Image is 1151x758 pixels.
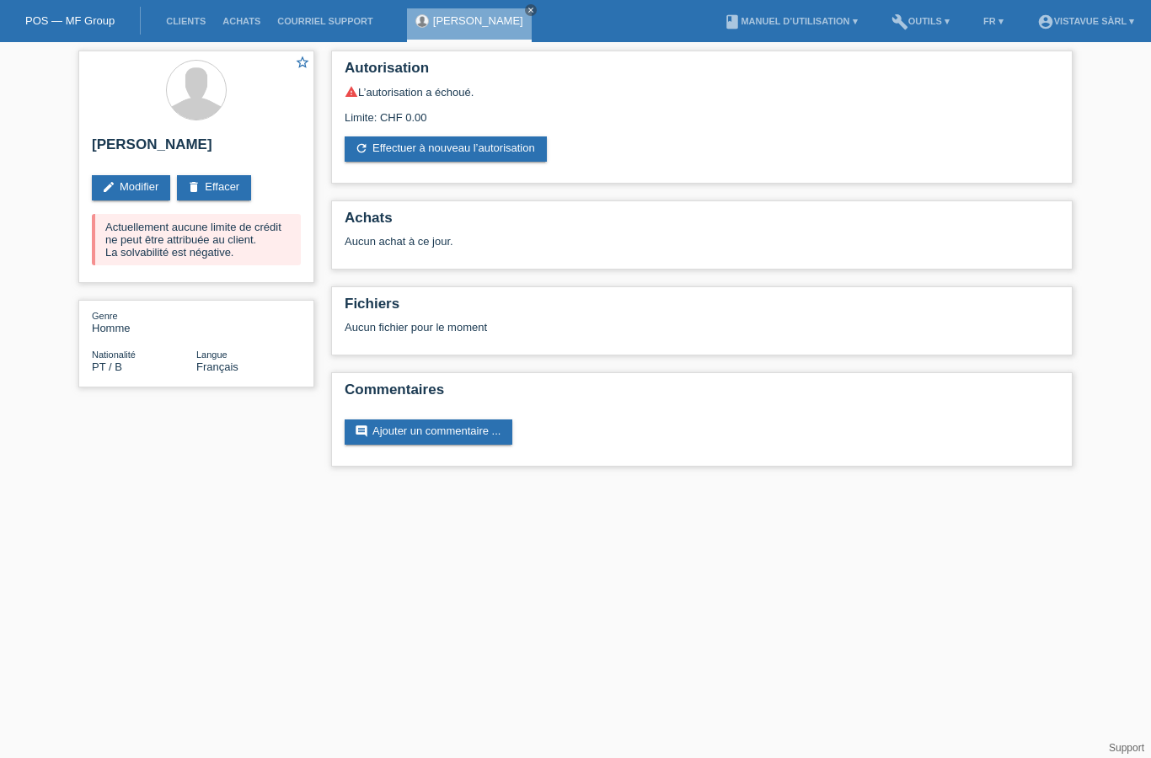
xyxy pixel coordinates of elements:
i: build [891,13,908,30]
div: Homme [92,309,196,334]
a: [PERSON_NAME] [433,14,523,27]
div: Actuellement aucune limite de crédit ne peut être attribuée au client. La solvabilité est négative. [92,214,301,265]
a: buildOutils ▾ [883,16,958,26]
span: Langue [196,350,228,360]
a: FR ▾ [975,16,1012,26]
a: Support [1109,742,1144,754]
h2: Commentaires [345,382,1059,407]
a: account_circleVistavue Sàrl ▾ [1029,16,1143,26]
i: book [724,13,741,30]
span: Nationalité [92,350,136,360]
div: L’autorisation a échoué. [345,85,1059,99]
span: Genre [92,311,118,321]
a: deleteEffacer [177,175,251,200]
span: Portugal / B / 18.06.2021 [92,360,122,373]
i: refresh [355,141,368,155]
div: Limite: CHF 0.00 [345,99,1059,124]
i: edit [102,180,115,194]
a: star_border [295,55,310,72]
a: bookManuel d’utilisation ▾ [715,16,865,26]
a: editModifier [92,175,170,200]
div: Aucun achat à ce jour. [345,235,1059,260]
h2: Fichiers [345,296,1059,321]
a: Clients [158,16,214,26]
h2: Autorisation [345,60,1059,85]
h2: [PERSON_NAME] [92,136,301,162]
i: star_border [295,55,310,70]
i: delete [187,180,201,194]
a: refreshEffectuer à nouveau l’autorisation [345,136,547,162]
a: Courriel Support [269,16,381,26]
h2: Achats [345,210,1059,235]
i: close [527,6,535,14]
i: warning [345,85,358,99]
a: POS — MF Group [25,14,115,27]
span: Français [196,360,238,373]
i: comment [355,424,368,438]
a: commentAjouter un commentaire ... [345,419,512,445]
a: close [525,4,537,16]
div: Aucun fichier pour le moment [345,321,859,334]
a: Achats [214,16,269,26]
i: account_circle [1037,13,1054,30]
